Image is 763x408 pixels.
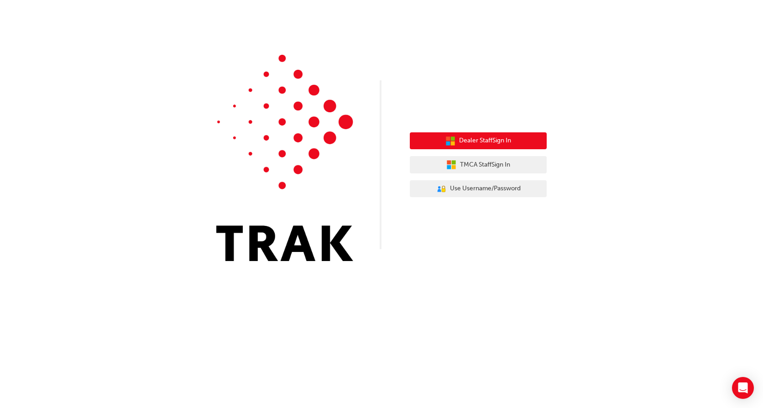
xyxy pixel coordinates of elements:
[450,183,521,194] span: Use Username/Password
[410,180,547,198] button: Use Username/Password
[410,132,547,150] button: Dealer StaffSign In
[216,55,353,261] img: Trak
[459,136,511,146] span: Dealer Staff Sign In
[410,156,547,173] button: TMCA StaffSign In
[460,160,510,170] span: TMCA Staff Sign In
[732,377,754,399] div: Open Intercom Messenger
